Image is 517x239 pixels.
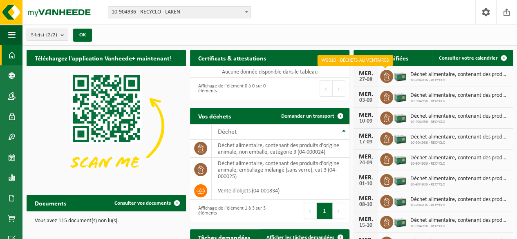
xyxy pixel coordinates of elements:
[27,29,68,41] button: Site(s)(2/2)
[358,154,374,160] div: MER.
[393,194,407,208] img: PB-LB-0680-HPE-GN-01
[358,195,374,202] div: MER.
[410,92,509,99] span: Déchet alimentaire, contenant des produits d'origine animale, non emballé, catég...
[212,158,349,182] td: déchet alimentaire, contenant des produits d'origine animale, emballage mélangé (sans verre), cat...
[190,50,274,66] h2: Certificats & attestations
[410,113,509,120] span: Déchet alimentaire, contenant des produits d'origine animale, non emballé, catég...
[108,7,251,18] span: 10-904936 - RECYCLO - LAKEN
[410,78,509,83] span: 10-904936 - RECYCLO
[212,182,349,200] td: vente d'objets (04-001834)
[432,50,512,66] a: Consulter votre calendrier
[358,223,374,228] div: 15-10
[410,71,509,78] span: Déchet alimentaire, contenant des produits d'origine animale, non emballé, catég...
[393,110,407,124] img: PB-LB-0680-HPE-GN-01
[410,141,509,145] span: 10-904936 - RECYCLO
[317,203,333,219] button: 1
[27,195,74,211] h2: Documents
[410,224,509,229] span: 10-904936 - RECYCLO
[410,155,509,161] span: Déchet alimentaire, contenant des produits d'origine animale, non emballé, catég...
[410,182,509,187] span: 10-904936 - RECYCLO
[333,203,345,219] button: Next
[358,202,374,208] div: 08-10
[358,112,374,118] div: MER.
[333,80,345,97] button: Next
[354,50,416,66] h2: Tâches planifiées
[358,160,374,166] div: 24-09
[212,140,349,158] td: déchet alimentaire, contenant des produits d'origine animale, non emballé, catégorie 3 (04-000024)
[358,77,374,83] div: 27-08
[194,80,266,98] div: Affichage de l'élément 0 à 0 sur 0 éléments
[410,99,509,104] span: 10-904936 - RECYCLO
[410,176,509,182] span: Déchet alimentaire, contenant des produits d'origine animale, non emballé, catég...
[27,66,186,186] img: Download de VHEPlus App
[281,114,334,119] span: Demander un transport
[410,217,509,224] span: Déchet alimentaire, contenant des produits d'origine animale, non emballé, catég...
[358,216,374,223] div: MER.
[393,214,407,228] img: PB-LB-0680-HPE-GN-01
[114,201,171,206] span: Consulter vos documents
[439,56,498,61] span: Consulter votre calendrier
[393,173,407,187] img: PB-LB-0680-HPE-GN-01
[358,133,374,139] div: MER.
[410,203,509,208] span: 10-904936 - RECYCLO
[108,195,185,211] a: Consulter vos documents
[304,203,317,219] button: Previous
[275,108,349,124] a: Demander un transport
[358,91,374,98] div: MER.
[358,118,374,124] div: 10-09
[393,131,407,145] img: PB-LB-0680-HPE-GN-01
[410,120,509,125] span: 10-904936 - RECYCLO
[31,29,57,41] span: Site(s)
[358,139,374,145] div: 17-09
[194,202,266,220] div: Affichage de l'élément 1 à 3 sur 3 éléments
[27,50,180,66] h2: Téléchargez l'application Vanheede+ maintenant!
[108,6,251,18] span: 10-904936 - RECYCLO - LAKEN
[46,32,57,38] count: (2/2)
[393,152,407,166] img: PB-LB-0680-HPE-GN-01
[358,181,374,187] div: 01-10
[410,161,509,166] span: 10-904936 - RECYCLO
[358,70,374,77] div: MER.
[190,66,349,78] td: Aucune donnée disponible dans le tableau
[190,108,239,124] h2: Vos déchets
[320,80,333,97] button: Previous
[35,218,178,224] p: Vous avez 115 document(s) non lu(s).
[358,174,374,181] div: MER.
[393,69,407,83] img: PB-LB-0680-HPE-GN-01
[410,197,509,203] span: Déchet alimentaire, contenant des produits d'origine animale, non emballé, catég...
[410,134,509,141] span: Déchet alimentaire, contenant des produits d'origine animale, non emballé, catég...
[358,98,374,103] div: 03-09
[73,29,92,42] button: OK
[218,129,237,135] span: Déchet
[393,89,407,103] img: PB-LB-0680-HPE-GN-01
